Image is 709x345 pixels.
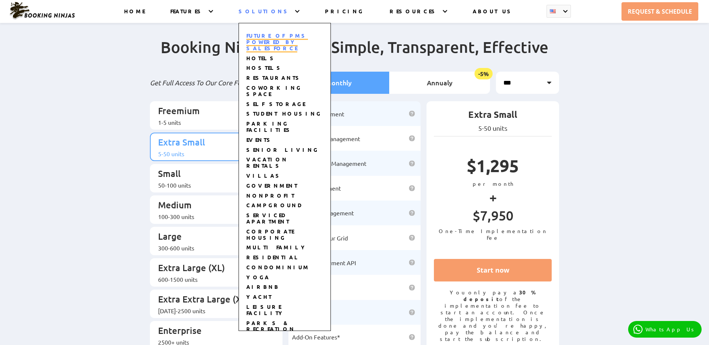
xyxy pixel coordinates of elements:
div: 5-50 units [158,150,267,157]
p: Get Full Access To Our Core Features [150,78,282,87]
a: RESIDENTIAL [246,254,301,262]
a: AIRBNB [246,283,280,291]
a: FEATURES [170,8,204,23]
a: VACATION RENTALS [246,156,288,170]
a: MULTI FAMILY [246,244,308,252]
div: 600-1500 units [158,276,267,283]
a: STUDENT HOUSING [246,110,322,118]
a: CAMPGROUND [246,202,303,209]
h2: Booking Ninjas Pricing: Simple, Transparent, Effective [150,37,559,72]
p: Medium [158,199,267,213]
p: Small [158,168,267,181]
p: Enterprise [158,325,267,338]
a: YOGA [246,274,270,281]
a: HOME [124,8,145,23]
p: $1,295 [434,155,552,180]
img: help icon [409,210,415,216]
div: 1-5 units [158,119,267,126]
p: Extra Small [158,136,267,150]
a: SENIOR LIVING [246,146,319,154]
span: Add-On Features* [292,333,340,341]
a: EVENTS [246,136,273,144]
a: PRICING [325,8,364,23]
p: Extra Small [434,109,552,124]
a: HOTELS [246,55,277,62]
p: + [434,187,552,207]
div: [DATE]-2500 units [158,307,267,314]
img: help icon [409,309,415,315]
p: Extra Extra Large (XXL) [158,293,267,307]
p: Large [158,230,267,244]
p: 5-50 units [434,124,552,132]
a: ABOUT US [473,8,514,23]
li: Monthly [288,72,389,94]
span: Inventory Management [292,209,354,216]
a: Start now [434,259,552,281]
a: VILLAS [246,172,282,180]
p: You only pay a of the implementation fee to start an account. Once the implementation is done and... [434,289,552,342]
span: -5% [475,68,493,79]
span: Guest Management [292,110,344,117]
a: Future of PMS Powered by Salesforce [246,32,308,52]
img: help icon [409,259,415,266]
strong: 30% deposit [463,289,536,302]
div: 300-600 units [158,244,267,252]
span: Reservation Management [292,135,360,142]
a: SELF STORAGE [246,100,305,108]
span: Housekeeping Management [292,160,366,167]
a: RESTAURANTS [246,74,302,82]
span: User Management [292,184,341,192]
img: help icon [409,160,415,167]
img: help icon [409,185,415,191]
a: SOLUTIONS [239,8,290,23]
div: 50-100 units [158,181,267,189]
a: RESOURCES [390,8,438,23]
a: HOSTELS [246,64,283,72]
img: help icon [409,110,415,117]
a: WhatsApp Us [628,321,702,338]
a: LEISURE FACILITY [246,303,285,317]
p: Extra Large (XL) [158,262,267,276]
img: help icon [409,334,415,340]
a: SERVICED APARTMENT [246,212,289,226]
a: PARKING FACILITIES [246,120,293,134]
a: CONDOMINIUM [246,264,309,271]
img: help icon [409,284,415,291]
div: 100-300 units [158,213,267,220]
img: help icon [409,235,415,241]
a: GOVERNMENT [246,182,297,190]
li: Annualy [389,72,490,94]
a: NONPROFIT [246,192,294,200]
p: One-Time Implementation Fee [434,228,552,241]
img: help icon [409,135,415,141]
p: $7,950 [434,207,552,228]
p: per month [434,180,552,187]
a: COWORKING SPACE [246,84,302,98]
p: WhatsApp Us [645,326,696,332]
a: YACHT [246,293,271,301]
a: PARKS & RECREATION [246,320,295,334]
p: Freemium [158,105,267,119]
a: CORPORATE HOUSING [246,228,294,242]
